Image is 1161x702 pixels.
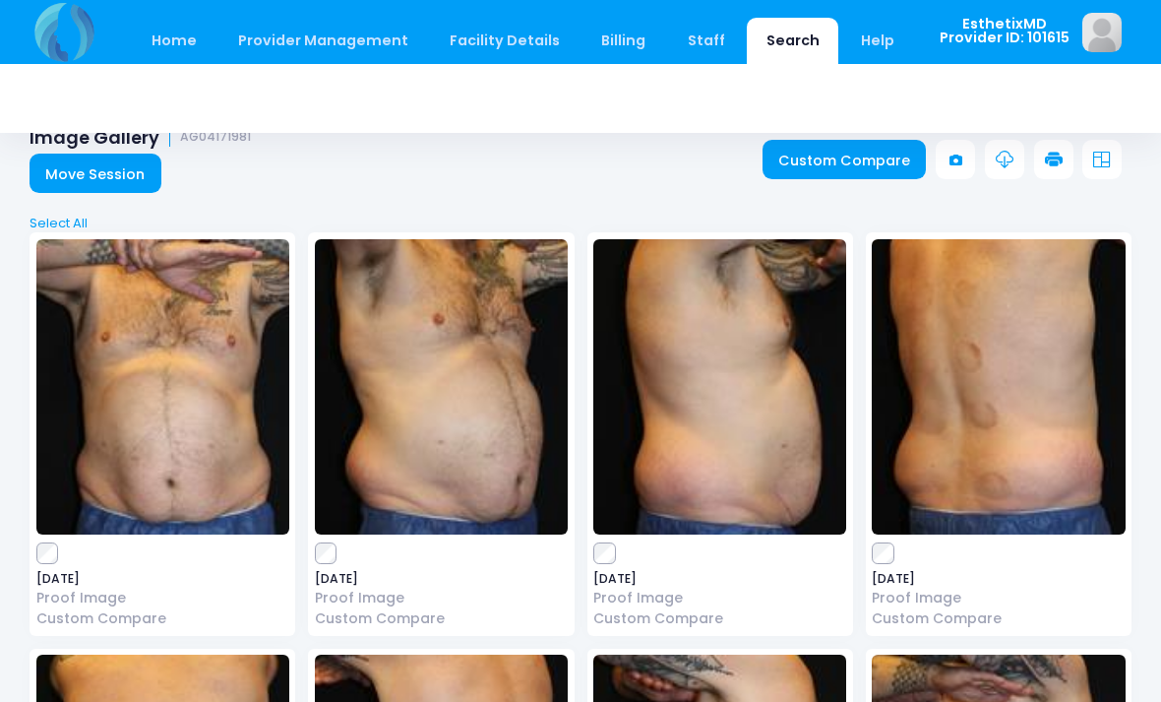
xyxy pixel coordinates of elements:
img: image [593,239,846,535]
a: Proof Image [315,588,568,608]
h1: Image Gallery [30,127,251,148]
a: Proof Image [593,588,846,608]
span: [DATE] [593,573,846,585]
a: Custom Compare [36,608,289,629]
a: Proof Image [872,588,1125,608]
a: Provider Management [218,18,427,64]
span: [DATE] [36,573,289,585]
a: Move Session [30,154,161,193]
span: EsthetixMD Provider ID: 101615 [940,17,1069,45]
a: Billing [582,18,665,64]
a: Home [132,18,215,64]
span: [DATE] [872,573,1125,585]
a: Help [842,18,914,64]
a: Custom Compare [315,608,568,629]
img: image [315,239,568,535]
a: Custom Compare [763,140,927,179]
img: image [1082,13,1122,52]
a: Select All [24,214,1138,233]
small: AG04171981 [180,130,251,145]
span: [DATE] [315,573,568,585]
a: Custom Compare [593,608,846,629]
a: Staff [668,18,744,64]
img: image [36,239,289,535]
img: image [872,239,1125,535]
a: Facility Details [431,18,580,64]
a: Custom Compare [872,608,1125,629]
a: Proof Image [36,588,289,608]
a: Search [747,18,838,64]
